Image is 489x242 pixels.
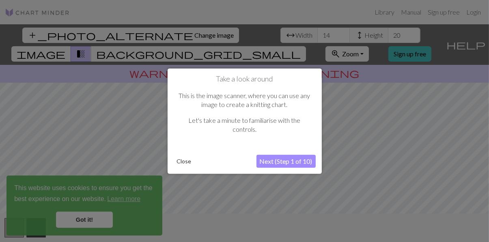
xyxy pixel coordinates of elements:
[256,155,316,168] button: Next (Step 1 of 10)
[174,155,195,167] button: Close
[178,116,312,134] p: Let's take a minute to familiarise with the controls.
[178,91,312,109] p: This is the image scanner, where you can use any image to create a knitting chart.
[168,68,322,173] div: Take a look around
[174,74,316,83] h1: Take a look around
